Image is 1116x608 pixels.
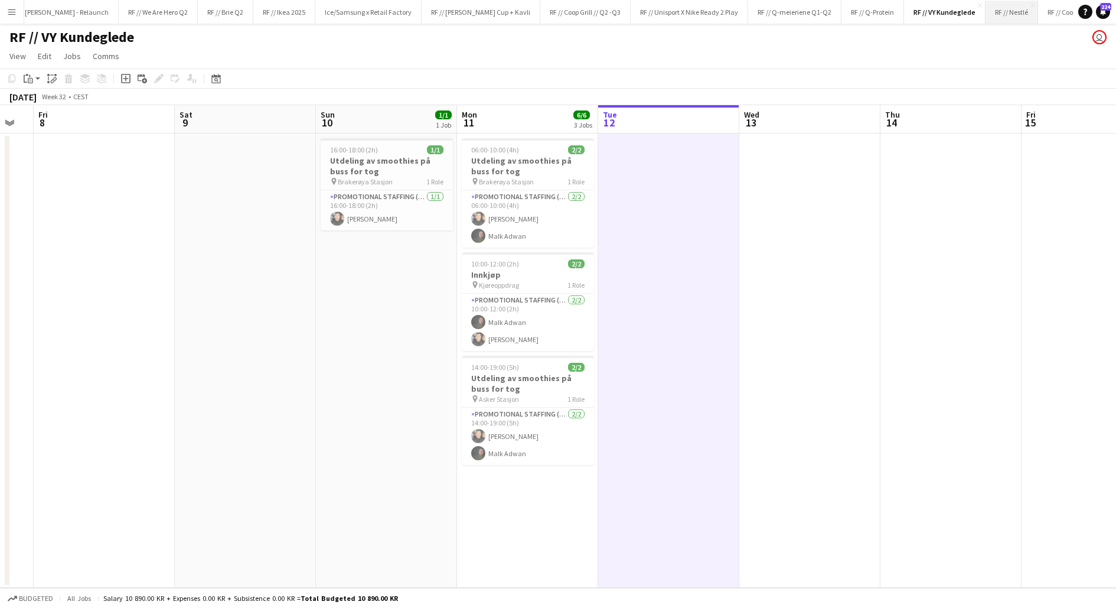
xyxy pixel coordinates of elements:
[462,252,594,351] app-job-card: 10:00-12:00 (2h)2/2Innkjøp Kjøreoppdrag1 RolePromotional Staffing (Sampling Staff)2/210:00-12:00 ...
[841,1,904,24] button: RF // Q-Protein
[742,116,759,129] span: 13
[73,92,89,101] div: CEST
[574,121,592,129] div: 3 Jobs
[321,155,453,177] h3: Utdeling av smoothies på buss for tog
[568,259,585,268] span: 2/2
[479,177,534,186] span: Brakerøya Stasjon
[567,395,585,404] span: 1 Role
[426,177,443,186] span: 1 Role
[462,408,594,465] app-card-role: Promotional Staffing (Sampling Staff)2/214:00-19:00 (5h)[PERSON_NAME]Malk Adwan
[65,594,93,603] span: All jobs
[462,109,477,120] span: Mon
[1100,3,1111,11] span: 224
[39,92,68,101] span: Week 32
[38,51,51,61] span: Edit
[330,145,378,154] span: 16:00-18:00 (2h)
[93,51,119,61] span: Comms
[436,121,451,129] div: 1 Job
[567,281,585,290] span: 1 Role
[540,1,631,24] button: RF // Coop Grill // Q2 -Q3
[435,110,452,119] span: 1/1
[1024,116,1036,129] span: 15
[63,51,81,61] span: Jobs
[883,116,900,129] span: 14
[601,116,617,129] span: 12
[427,145,443,154] span: 1/1
[904,1,986,24] button: RF // VY Kundeglede
[479,395,519,404] span: Asker Stasjon
[178,116,192,129] span: 9
[319,116,335,129] span: 10
[321,190,453,230] app-card-role: Promotional Staffing (Sampling Staff)1/116:00-18:00 (2h)[PERSON_NAME]
[462,294,594,351] app-card-role: Promotional Staffing (Sampling Staff)2/210:00-12:00 (2h)Malk Adwan[PERSON_NAME]
[9,91,37,103] div: [DATE]
[462,190,594,248] app-card-role: Promotional Staffing (Sampling Staff)2/206:00-10:00 (4h)[PERSON_NAME]Malk Adwan
[462,138,594,248] app-job-card: 06:00-10:00 (4h)2/2Utdeling av smoothies på buss for tog Brakerøya Stasjon1 RolePromotional Staff...
[462,356,594,465] app-job-card: 14:00-19:00 (5h)2/2Utdeling av smoothies på buss for tog Asker Stasjon1 RolePromotional Staffing ...
[479,281,519,290] span: Kjøreoppdrag
[462,373,594,394] h3: Utdeling av smoothies på buss for tog
[885,109,900,120] span: Thu
[422,1,540,24] button: RF // [PERSON_NAME] Cup + Kavli
[462,155,594,177] h3: Utdeling av smoothies på buss for tog
[19,594,53,603] span: Budgeted
[471,145,519,154] span: 06:00-10:00 (4h)
[567,177,585,186] span: 1 Role
[315,1,422,24] button: Ice/Samsung x Retail Factory
[58,48,86,64] a: Jobs
[462,269,594,280] h3: Innkjøp
[986,1,1038,24] button: RF // Nestlé
[180,109,192,120] span: Sat
[321,138,453,230] app-job-card: 16:00-18:00 (2h)1/1Utdeling av smoothies på buss for tog Brakerøya Stasjon1 RolePromotional Staff...
[301,594,398,603] span: Total Budgeted 10 890.00 KR
[568,145,585,154] span: 2/2
[748,1,841,24] button: RF // Q-meieriene Q1-Q2
[1026,109,1036,120] span: Fri
[6,592,55,605] button: Budgeted
[5,48,31,64] a: View
[198,1,253,24] button: RF // Brie Q2
[338,177,393,186] span: Brakerøya Stasjon
[471,363,519,372] span: 14:00-19:00 (5h)
[119,1,198,24] button: RF // We Are Hero Q2
[9,28,134,46] h1: RF // VY Kundeglede
[103,594,398,603] div: Salary 10 890.00 KR + Expenses 0.00 KR + Subsistence 0.00 KR =
[38,109,48,120] span: Fri
[37,116,48,129] span: 8
[744,109,759,120] span: Wed
[321,109,335,120] span: Sun
[1096,5,1110,19] a: 224
[253,1,315,24] button: RF // Ikea 2025
[573,110,590,119] span: 6/6
[631,1,748,24] button: RF // Unisport X Nike Ready 2 Play
[88,48,124,64] a: Comms
[9,51,26,61] span: View
[33,48,56,64] a: Edit
[460,116,477,129] span: 11
[471,259,519,268] span: 10:00-12:00 (2h)
[603,109,617,120] span: Tue
[1092,30,1107,44] app-user-avatar: Alexander Skeppland Hole
[568,363,585,372] span: 2/2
